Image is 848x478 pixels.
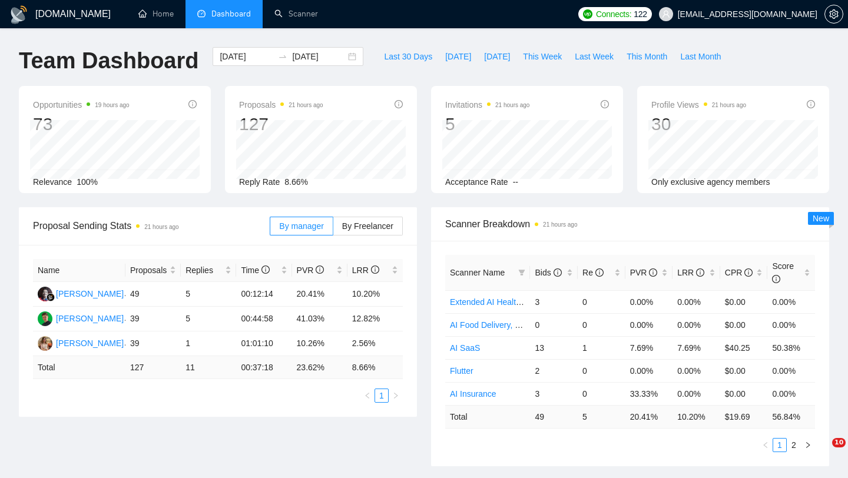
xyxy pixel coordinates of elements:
button: This Week [516,47,568,66]
td: 0.00% [767,290,815,313]
span: Bids [535,268,561,277]
td: $0.00 [720,359,768,382]
span: Dashboard [211,9,251,19]
a: 2 [787,439,800,452]
td: 39 [125,307,181,331]
td: 41.03% [292,307,347,331]
li: Next Page [389,389,403,403]
span: This Month [627,50,667,63]
span: PVR [630,268,658,277]
td: 2 [530,359,578,382]
th: Proposals [125,259,181,282]
td: 50.38% [767,336,815,359]
td: 0 [578,290,625,313]
td: 00:12:14 [236,282,291,307]
td: 01:01:10 [236,331,291,356]
time: 21 hours ago [289,102,323,108]
span: swap-right [278,52,287,61]
button: [DATE] [439,47,478,66]
span: info-circle [744,268,753,277]
span: -- [513,177,518,187]
li: 1 [773,438,787,452]
div: 5 [445,113,529,135]
span: 100% [77,177,98,187]
input: Start date [220,50,273,63]
td: 23.62 % [292,356,347,379]
span: LRR [677,268,704,277]
div: 127 [239,113,323,135]
a: 1 [773,439,786,452]
span: 8.66% [284,177,308,187]
td: 10.26% [292,331,347,356]
div: 73 [33,113,130,135]
span: Re [582,268,604,277]
td: 20.41% [292,282,347,307]
span: 122 [634,8,647,21]
td: 5 [181,307,236,331]
a: 1 [375,389,388,402]
td: 49 [530,405,578,428]
td: $0.00 [720,290,768,313]
div: 30 [651,113,746,135]
td: 0.00% [767,313,815,336]
span: By manager [279,221,323,231]
td: 0.00% [625,313,673,336]
img: AV [38,336,52,351]
span: Last 30 Days [384,50,432,63]
div: [PERSON_NAME] [56,287,124,300]
a: Extended AI Healthcare [450,297,536,307]
td: 3 [530,382,578,405]
span: info-circle [316,265,324,274]
a: SS[PERSON_NAME] [38,288,124,298]
td: 0 [578,313,625,336]
span: info-circle [772,275,780,283]
span: Time [241,265,269,275]
td: 5 [181,282,236,307]
a: AV[PERSON_NAME] [38,338,124,347]
span: right [804,442,811,449]
time: 21 hours ago [144,224,178,230]
span: PVR [297,265,324,275]
time: 21 hours ago [495,102,529,108]
td: Total [33,356,125,379]
button: left [360,389,375,403]
span: info-circle [601,100,609,108]
th: Replies [181,259,236,282]
span: left [364,392,371,399]
button: [DATE] [478,47,516,66]
time: 21 hours ago [712,102,746,108]
li: 1 [375,389,389,403]
img: logo [9,5,28,24]
td: 11 [181,356,236,379]
img: upwork-logo.png [583,9,592,19]
td: 3 [530,290,578,313]
span: By Freelancer [342,221,393,231]
td: 8.66 % [347,356,403,379]
td: 2.56% [347,331,403,356]
span: 10 [832,438,846,447]
span: Profile Views [651,98,746,112]
span: info-circle [395,100,403,108]
th: Name [33,259,125,282]
span: info-circle [595,268,604,277]
td: 0.00% [673,359,720,382]
li: Next Page [801,438,815,452]
td: 5 [578,405,625,428]
span: info-circle [807,100,815,108]
span: right [392,392,399,399]
img: gigradar-bm.png [47,293,55,301]
li: Previous Page [758,438,773,452]
td: 10.20% [347,282,403,307]
td: 20.41 % [625,405,673,428]
h1: Team Dashboard [19,47,198,75]
span: [DATE] [484,50,510,63]
span: left [762,442,769,449]
td: $0.00 [720,382,768,405]
td: 0.00% [625,290,673,313]
input: End date [292,50,346,63]
span: CPR [725,268,753,277]
a: searchScanner [274,9,318,19]
span: info-circle [696,268,704,277]
td: 12.82% [347,307,403,331]
span: Score [772,261,794,284]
